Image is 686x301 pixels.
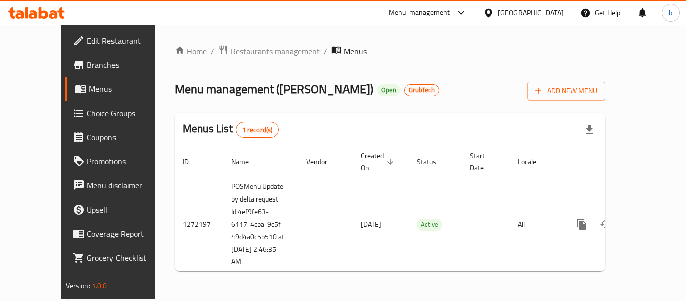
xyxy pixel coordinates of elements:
a: Edit Restaurant [65,29,175,53]
span: Menu disclaimer [87,179,167,191]
a: Grocery Checklist [65,246,175,270]
a: Restaurants management [218,45,320,58]
button: more [569,212,594,236]
span: Promotions [87,155,167,167]
li: / [211,45,214,57]
span: Edit Restaurant [87,35,167,47]
a: Coverage Report [65,222,175,246]
span: GrubTech [405,86,439,94]
span: b [669,7,672,18]
td: - [462,177,510,271]
span: Locale [518,156,549,168]
span: Menu management ( [PERSON_NAME] ) [175,78,373,101]
span: Branches [87,59,167,71]
span: 1 record(s) [236,125,279,135]
span: Version: [66,279,90,292]
a: Branches [65,53,175,77]
span: Menus [344,45,367,57]
span: Upsell [87,204,167,216]
nav: breadcrumb [175,45,605,58]
table: enhanced table [175,147,674,272]
th: Actions [561,147,674,177]
span: Choice Groups [87,107,167,119]
span: Add New Menu [535,85,597,97]
span: Start Date [470,150,498,174]
td: All [510,177,561,271]
a: Menu disclaimer [65,173,175,197]
span: Grocery Checklist [87,252,167,264]
span: Restaurants management [231,45,320,57]
span: Menus [89,83,167,95]
li: / [324,45,327,57]
a: Coupons [65,125,175,149]
span: Name [231,156,262,168]
span: [DATE] [361,218,381,231]
div: Open [377,84,400,96]
td: POSMenu Update by delta request Id:4ef9fe63-6117-4cba-9c5f-49d4a0c5b510 at [DATE] 2:46:35 AM [223,177,298,271]
div: Total records count [236,122,279,138]
span: 1.0.0 [92,279,107,292]
td: 1272197 [175,177,223,271]
span: Coverage Report [87,228,167,240]
a: Upsell [65,197,175,222]
h2: Menus List [183,121,279,138]
span: Status [417,156,449,168]
div: [GEOGRAPHIC_DATA] [498,7,564,18]
span: Coupons [87,131,167,143]
a: Choice Groups [65,101,175,125]
span: Vendor [306,156,340,168]
span: Open [377,86,400,94]
span: Created On [361,150,397,174]
button: Change Status [594,212,618,236]
a: Menus [65,77,175,101]
div: Active [417,219,442,231]
button: Add New Menu [527,82,605,101]
div: Export file [577,118,601,142]
div: Menu-management [389,7,450,19]
a: Home [175,45,207,57]
span: ID [183,156,202,168]
span: Active [417,219,442,230]
a: Promotions [65,149,175,173]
